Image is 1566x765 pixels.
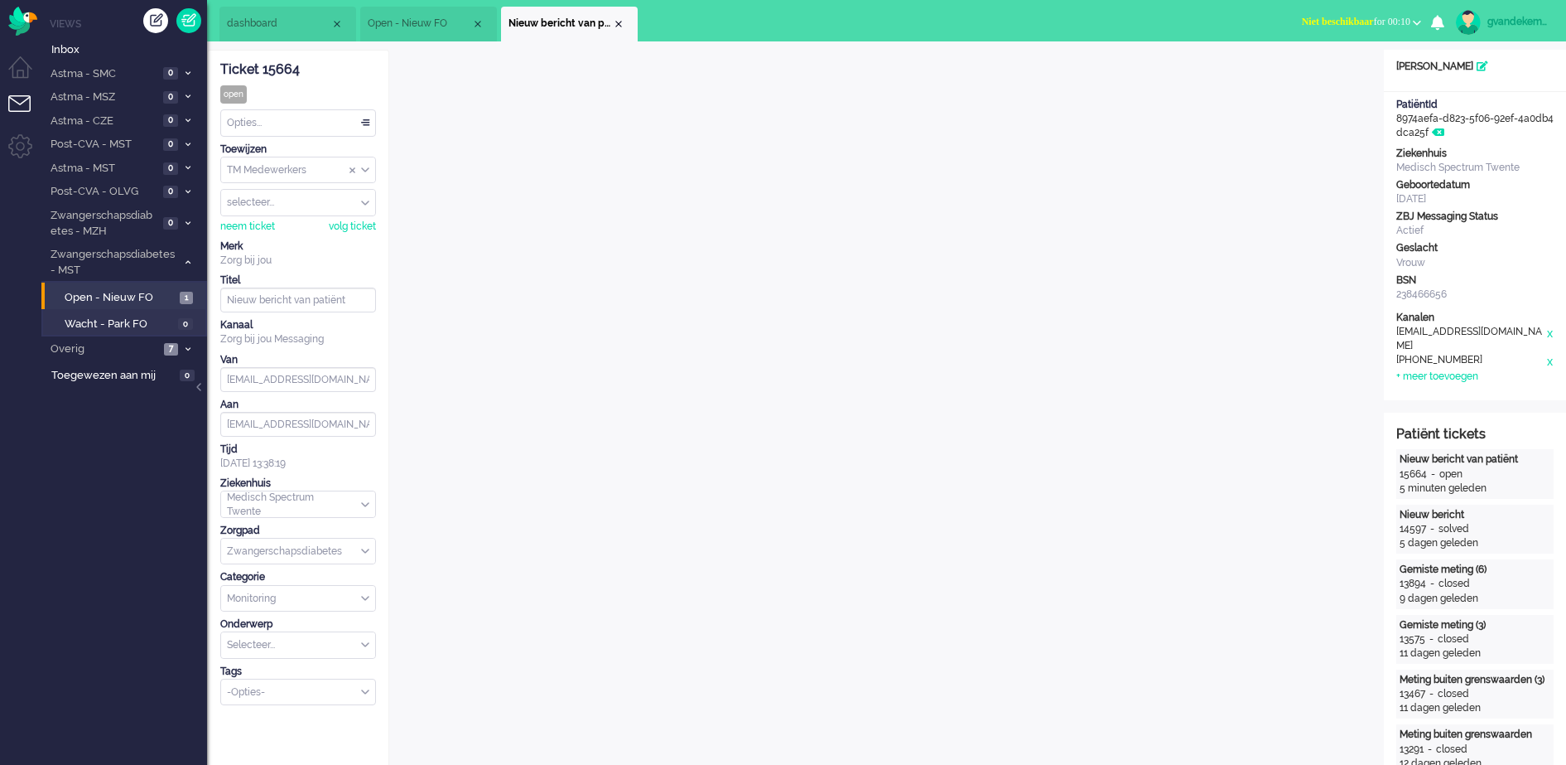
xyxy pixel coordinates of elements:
[1400,673,1550,687] div: Meting buiten grenswaarden (3)
[164,343,178,356] span: 7
[220,679,376,706] div: Select Tags
[180,292,193,304] span: 1
[1396,161,1554,175] div: Medisch Spectrum Twente
[1400,453,1550,467] div: Nieuw bericht van patiënt
[48,366,207,384] a: Toegewezen aan mij 0
[178,318,193,331] span: 0
[1400,728,1550,742] div: Meting buiten grenswaarden
[1438,687,1469,701] div: closed
[220,665,376,679] div: Tags
[1396,178,1554,192] div: Geboortedatum
[163,138,178,151] span: 0
[219,7,356,41] li: Dashboard
[1453,10,1549,35] a: gvandekempe
[220,443,376,457] div: Tijd
[1424,743,1436,757] div: -
[227,17,330,31] span: dashboard
[1396,353,1545,370] div: [PHONE_NUMBER]
[1427,467,1439,482] div: -
[220,85,247,104] div: open
[51,368,175,384] span: Toegewezen aan mij
[1396,370,1478,384] div: + meer toevoegen
[1400,536,1550,550] div: 5 dagen geleden
[1400,618,1550,632] div: Gemiste meting (3)
[48,288,205,306] a: Open - Nieuw FO 1
[180,370,195,382] span: 0
[1384,60,1566,74] div: [PERSON_NAME]
[48,40,207,58] a: Inbox
[48,247,176,278] span: Zwangerschapsdiabetes - MST
[163,67,178,80] span: 0
[48,114,158,129] span: Astma - CZE
[1439,467,1462,482] div: open
[220,254,376,268] div: Zorg bij jou
[220,443,376,471] div: [DATE] 13:38:19
[612,17,625,31] div: Close tab
[1400,522,1426,536] div: 14597
[7,7,961,36] body: Rich Text Area. Press ALT-0 for help.
[50,17,207,31] li: Views
[1396,192,1554,206] div: [DATE]
[163,186,178,198] span: 0
[1425,687,1438,701] div: -
[65,290,176,306] span: Open - Nieuw FO
[1400,701,1550,715] div: 11 dagen geleden
[1396,288,1554,302] div: 238466656
[330,17,344,31] div: Close tab
[1426,522,1438,536] div: -
[48,341,159,357] span: Overig
[48,66,158,82] span: Astma - SMC
[65,317,174,332] span: Wacht - Park FO
[1396,98,1554,112] div: PatiëntId
[1302,16,1410,27] span: for 00:10
[1400,687,1425,701] div: 13467
[1396,210,1554,224] div: ZBJ Messaging Status
[1302,16,1374,27] span: Niet beschikbaar
[1487,13,1549,30] div: gvandekempe
[1396,425,1554,444] div: Patiënt tickets
[220,274,376,288] div: Titel
[329,220,376,234] div: volg ticket
[220,524,376,538] div: Zorgpad
[8,11,37,23] a: Omnidesk
[1400,646,1550,661] div: 11 dagen geleden
[1396,241,1554,255] div: Geslacht
[1400,743,1424,757] div: 13291
[48,137,158,153] span: Post-CVA - MST
[1426,577,1438,591] div: -
[1438,632,1469,646] div: closed
[1400,508,1550,522] div: Nieuw bericht
[220,61,376,80] div: Ticket 15664
[220,157,376,184] div: Assign Group
[220,353,376,367] div: Van
[8,95,46,133] li: Tickets menu
[1396,325,1545,353] div: [EMAIL_ADDRESS][DOMAIN_NAME]
[48,314,205,332] a: Wacht - Park FO 0
[220,220,275,234] div: neem ticket
[48,90,158,105] span: Astma - MSZ
[1384,98,1566,140] div: 8974aefa-d823-5f06-92ef-4a0db4dca25f
[8,7,37,36] img: flow_omnibird.svg
[368,17,471,31] span: Open - Nieuw FO
[1396,274,1554,288] div: BSN
[508,17,612,31] span: Nieuw bericht van patiënt
[1400,592,1550,606] div: 9 dagen geleden
[220,570,376,584] div: Categorie
[163,162,178,175] span: 0
[1292,5,1431,41] li: Niet beschikbaarfor 00:10
[220,318,376,332] div: Kanaal
[1545,325,1554,353] div: x
[48,161,158,177] span: Astma - MST
[1292,10,1431,34] button: Niet beschikbaarfor 00:10
[8,56,46,94] li: Dashboard menu
[360,7,497,41] li: View
[48,184,158,200] span: Post-CVA - OLVG
[220,398,376,412] div: Aan
[163,114,178,127] span: 0
[220,189,376,216] div: Assign User
[1400,563,1550,577] div: Gemiste meting (6)
[1456,10,1481,35] img: avatar
[220,143,376,157] div: Toewijzen
[176,8,201,33] a: Quick Ticket
[1400,632,1425,646] div: 13575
